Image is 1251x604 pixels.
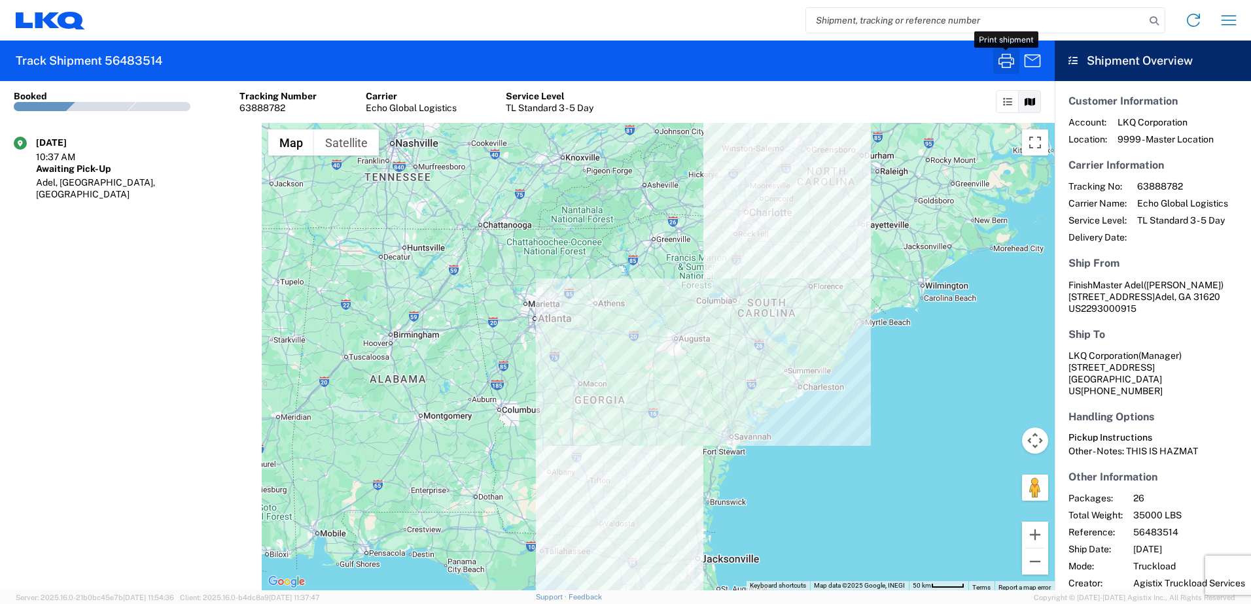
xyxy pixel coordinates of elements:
span: Server: 2025.16.0-21b0bc45e7b [16,594,174,601]
span: Packages: [1068,492,1123,504]
span: (Manager) [1138,350,1182,361]
span: Carrier Name: [1068,197,1127,209]
h5: Ship To [1068,328,1237,341]
span: Truckload [1133,560,1245,572]
h5: Handling Options [1068,411,1237,423]
button: Toggle fullscreen view [1022,129,1048,156]
button: Map camera controls [1022,428,1048,454]
a: Open this area in Google Maps (opens a new window) [265,573,308,590]
div: Adel, [GEOGRAPHIC_DATA], [GEOGRAPHIC_DATA] [36,176,248,200]
h5: Customer Information [1068,95,1237,107]
div: Service Level [506,90,593,102]
span: [DATE] [1133,543,1245,555]
span: FinishMaster Adel [1068,280,1144,290]
button: Drag Pegman onto the map to open Street View [1022,475,1048,501]
input: Shipment, tracking or reference number [806,8,1145,33]
a: Report a map error [998,584,1051,591]
h5: Ship From [1068,257,1237,269]
div: TL Standard 3 - 5 Day [506,102,593,114]
span: Client: 2025.16.0-b4dc8a9 [180,594,320,601]
div: Carrier [366,90,457,102]
span: Echo Global Logistics [1137,197,1228,209]
button: Map Scale: 50 km per 47 pixels [909,581,968,590]
button: Show satellite imagery [314,129,379,156]
a: Terms [972,584,991,591]
h5: Other Information [1068,471,1237,483]
span: [DATE] 11:37:47 [269,594,320,601]
div: [DATE] [36,137,101,148]
span: LKQ Corporation [1118,116,1214,128]
div: Tracking Number [239,90,317,102]
span: Creator: [1068,577,1123,589]
span: Agistix Truckload Services [1133,577,1245,589]
div: 10:37 AM [36,151,101,163]
header: Shipment Overview [1055,41,1251,81]
address: Adel, GA 31620 US [1068,279,1237,314]
span: 50 km [913,582,931,589]
h6: Pickup Instructions [1068,432,1237,443]
button: Zoom in [1022,522,1048,548]
span: Mode: [1068,560,1123,572]
span: Ship Date: [1068,543,1123,555]
h2: Track Shipment 56483514 [16,53,162,69]
a: Feedback [569,593,602,601]
span: 63888782 [1137,180,1228,192]
span: Service Level: [1068,214,1127,226]
span: 56483514 [1133,526,1245,538]
span: Tracking No: [1068,180,1127,192]
span: Map data ©2025 Google, INEGI [814,582,905,589]
button: Zoom out [1022,548,1048,575]
span: 35000 LBS [1133,509,1245,521]
span: 2293000915 [1081,303,1136,314]
div: Echo Global Logistics [366,102,457,114]
button: Keyboard shortcuts [750,581,806,590]
span: Reference: [1068,526,1123,538]
h5: Carrier Information [1068,159,1237,171]
a: Support [536,593,569,601]
span: [STREET_ADDRESS] [1068,292,1155,302]
span: 9999 - Master Location [1118,133,1214,145]
span: Account: [1068,116,1107,128]
span: Delivery Date: [1068,231,1127,243]
address: [GEOGRAPHIC_DATA] US [1068,350,1237,397]
span: 26 [1133,492,1245,504]
span: Copyright © [DATE]-[DATE] Agistix Inc., All Rights Reserved [1034,592,1235,603]
div: Booked [14,90,47,102]
span: [PHONE_NUMBER] [1081,386,1163,396]
img: Google [265,573,308,590]
span: TL Standard 3 - 5 Day [1137,214,1228,226]
div: Other - Notes: THIS IS HAZMAT [1068,445,1237,457]
button: Show street map [268,129,314,156]
span: Location: [1068,133,1107,145]
div: 63888782 [239,102,317,114]
div: Awaiting Pick-Up [36,163,248,175]
span: [DATE] 11:54:36 [123,594,174,601]
span: LKQ Corporation [STREET_ADDRESS] [1068,350,1182,373]
span: Total Weight: [1068,509,1123,521]
span: ([PERSON_NAME]) [1144,280,1224,290]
